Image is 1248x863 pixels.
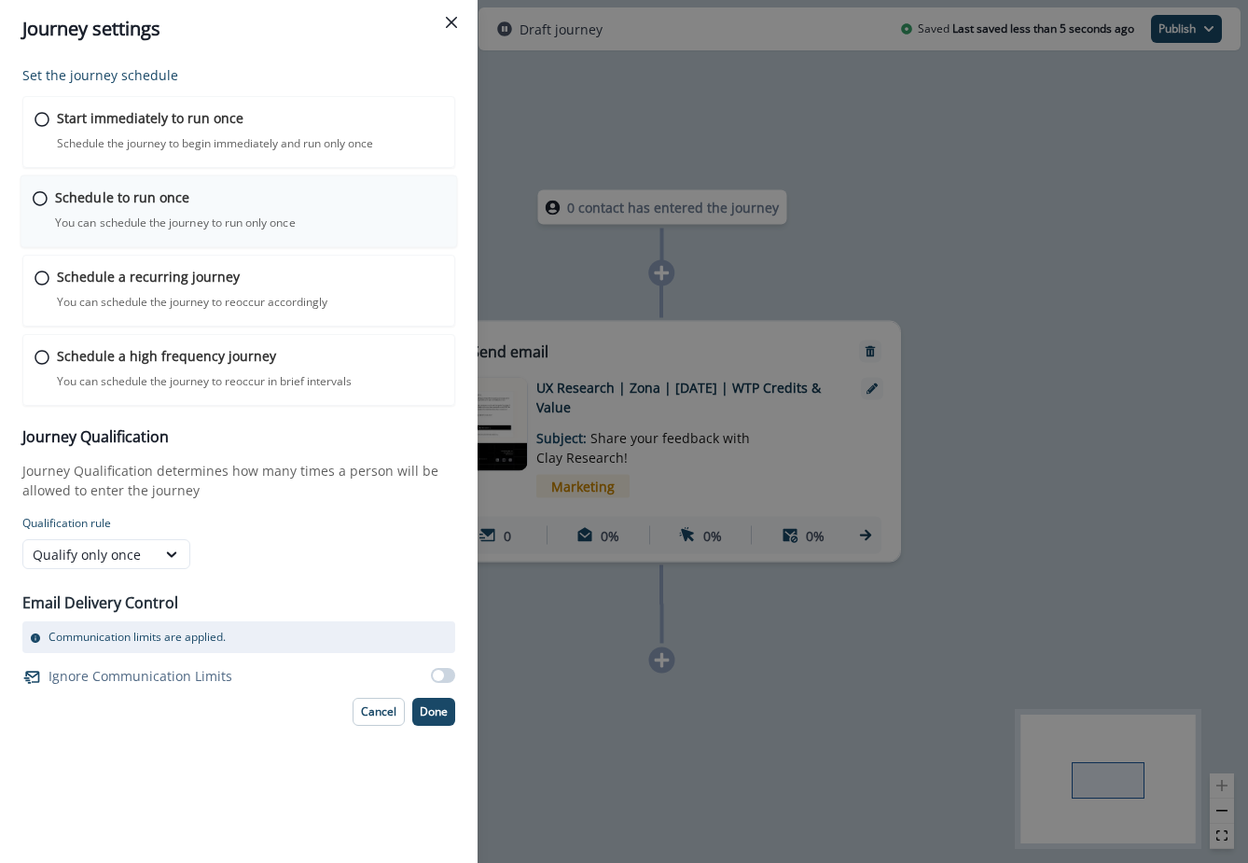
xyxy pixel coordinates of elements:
p: You can schedule the journey to run only once [55,215,296,231]
p: Email Delivery Control [22,592,178,614]
div: Qualify only once [33,545,146,564]
button: Done [412,698,455,726]
p: Qualification rule [22,515,455,532]
p: Communication limits are applied. [49,629,226,646]
h3: Journey Qualification [22,428,455,446]
p: Schedule a recurring journey [57,267,240,286]
p: Ignore Communication Limits [49,666,232,686]
p: Schedule to run once [55,188,189,207]
p: Set the journey schedule [22,65,455,85]
p: You can schedule the journey to reoccur accordingly [57,294,327,311]
div: Journey settings [22,15,455,43]
p: Schedule the journey to begin immediately and run only once [57,135,373,152]
p: Schedule a high frequency journey [57,346,276,366]
p: Journey Qualification determines how many times a person will be allowed to enter the journey [22,461,455,500]
p: You can schedule the journey to reoccur in brief intervals [57,373,352,390]
p: Start immediately to run once [57,108,243,128]
button: Cancel [353,698,405,726]
p: Done [420,705,448,718]
p: Cancel [361,705,396,718]
button: Close [437,7,466,37]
